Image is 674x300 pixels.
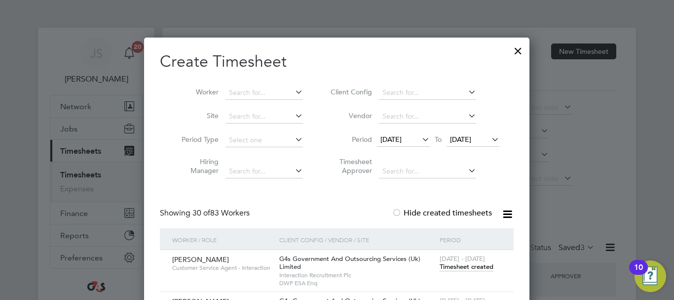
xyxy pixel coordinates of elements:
div: Client Config / Vendor / Site [277,228,437,251]
span: Timesheet created [440,262,493,271]
div: 10 [634,267,643,280]
label: Site [174,111,219,120]
label: Hide created timesheets [392,208,492,218]
label: Timesheet Approver [328,157,372,175]
label: Period [328,135,372,144]
span: DWP ESA Enq [279,279,435,287]
span: 30 of [192,208,210,218]
span: [DATE] [450,135,471,144]
input: Search for... [225,165,303,178]
span: 83 Workers [192,208,250,218]
span: [DATE] [380,135,402,144]
label: Vendor [328,111,372,120]
input: Search for... [225,86,303,100]
label: Worker [174,87,219,96]
span: G4s Government And Outsourcing Services (Uk) Limited [279,255,420,271]
label: Hiring Manager [174,157,219,175]
label: Client Config [328,87,372,96]
span: Customer Service Agent - Interaction [172,264,272,272]
span: Interaction Recruitment Plc [279,271,435,279]
div: Showing [160,208,252,218]
span: To [432,133,445,146]
input: Search for... [379,86,476,100]
input: Select one [225,133,303,147]
button: Open Resource Center, 10 new notifications [635,260,666,292]
input: Search for... [379,165,476,178]
div: Period [437,228,504,251]
div: Worker / Role [170,228,277,251]
h2: Create Timesheet [160,51,514,72]
span: [PERSON_NAME] [172,255,229,264]
input: Search for... [225,110,303,124]
span: [DATE] - [DATE] [440,255,485,263]
label: Period Type [174,135,219,144]
input: Search for... [379,110,476,124]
